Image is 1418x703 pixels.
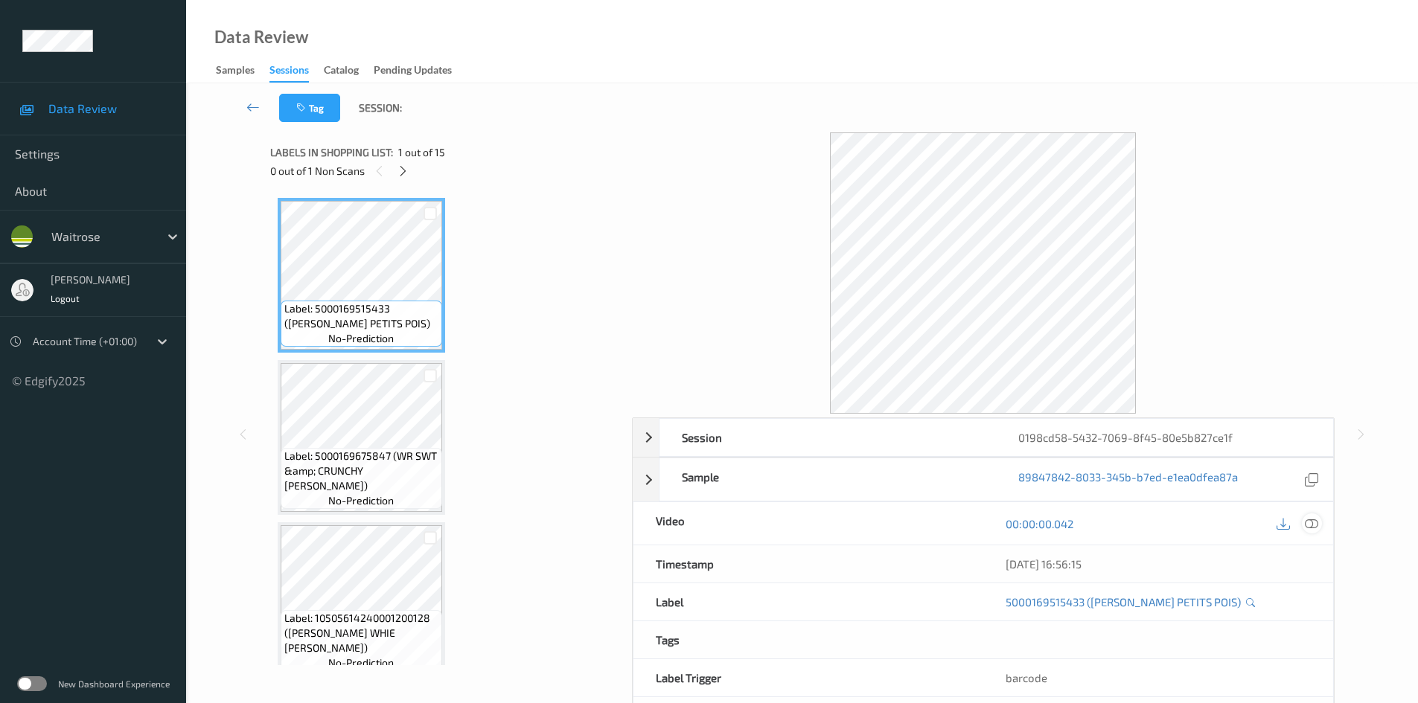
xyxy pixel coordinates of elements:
div: 0198cd58-5432-7069-8f45-80e5b827ce1f [996,419,1332,456]
span: Label: 5000169515433 ([PERSON_NAME] PETITS POIS) [284,301,438,331]
span: Label: 5000169675847 (WR SWT &amp; CRUNCHY [PERSON_NAME]) [284,449,438,493]
div: [DATE] 16:56:15 [1006,556,1311,571]
div: Sample [660,458,996,501]
a: 89847842-8033-345b-b7ed-e1ea0dfea87a [1018,469,1238,489]
div: Timestamp [633,545,983,582]
span: no-prediction [328,655,394,670]
a: Pending Updates [374,60,467,81]
div: 0 out of 1 Non Scans [270,161,622,180]
div: Pending Updates [374,62,452,81]
span: Label: 10505614240001200128 ([PERSON_NAME] WHIE [PERSON_NAME]) [284,611,438,655]
span: 1 out of 15 [398,145,445,160]
div: Video [633,502,983,545]
div: Label Trigger [633,659,983,696]
span: no-prediction [328,331,394,346]
div: barcode [983,659,1333,696]
div: Catalog [324,62,359,81]
span: no-prediction [328,493,394,508]
div: Samples [216,62,255,81]
span: Session: [359,100,402,115]
a: Samples [216,60,269,81]
div: Session0198cd58-5432-7069-8f45-80e5b827ce1f [633,418,1334,457]
button: Tag [279,94,340,122]
div: Label [633,583,983,620]
a: 5000169515433 ([PERSON_NAME] PETITS POIS) [1006,594,1241,609]
div: Data Review [214,30,308,45]
div: Sample89847842-8033-345b-b7ed-e1ea0dfea87a [633,458,1334,501]
a: 00:00:00.042 [1006,516,1073,531]
div: Session [660,419,996,456]
div: Tags [633,621,983,658]
span: Labels in shopping list: [270,145,393,160]
div: Sessions [269,62,309,83]
a: Catalog [324,60,374,81]
a: Sessions [269,60,324,83]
